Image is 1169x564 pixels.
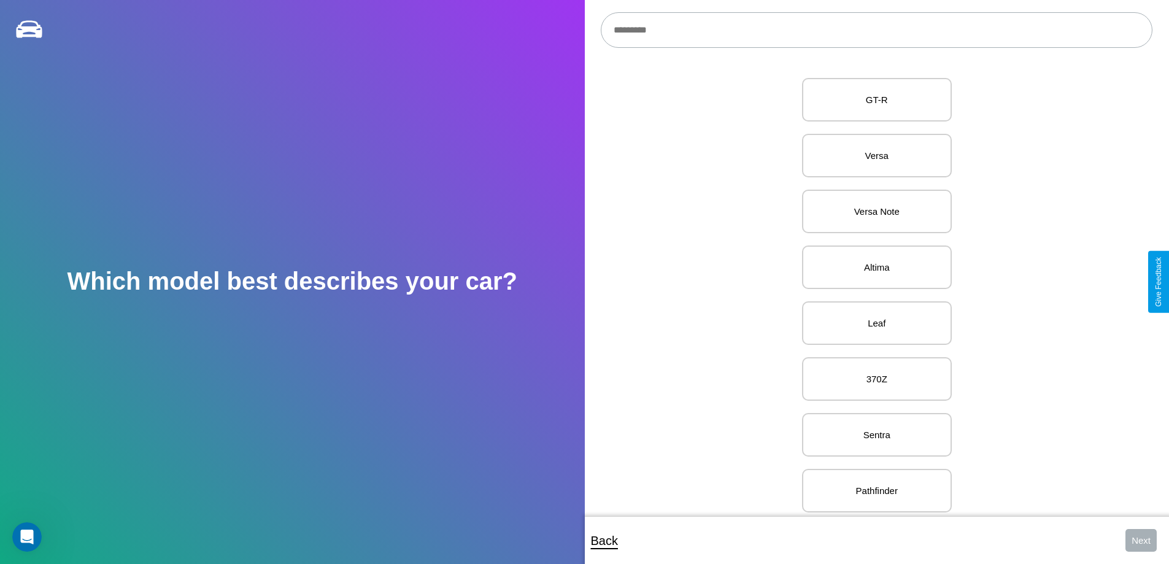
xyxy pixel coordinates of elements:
[1154,257,1163,307] div: Give Feedback
[816,427,938,443] p: Sentra
[591,530,618,552] p: Back
[816,371,938,387] p: 370Z
[816,147,938,164] p: Versa
[1125,529,1157,552] button: Next
[67,268,517,295] h2: Which model best describes your car?
[816,203,938,220] p: Versa Note
[816,315,938,331] p: Leaf
[816,259,938,276] p: Altima
[816,482,938,499] p: Pathfinder
[12,522,42,552] iframe: Intercom live chat
[816,91,938,108] p: GT-R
